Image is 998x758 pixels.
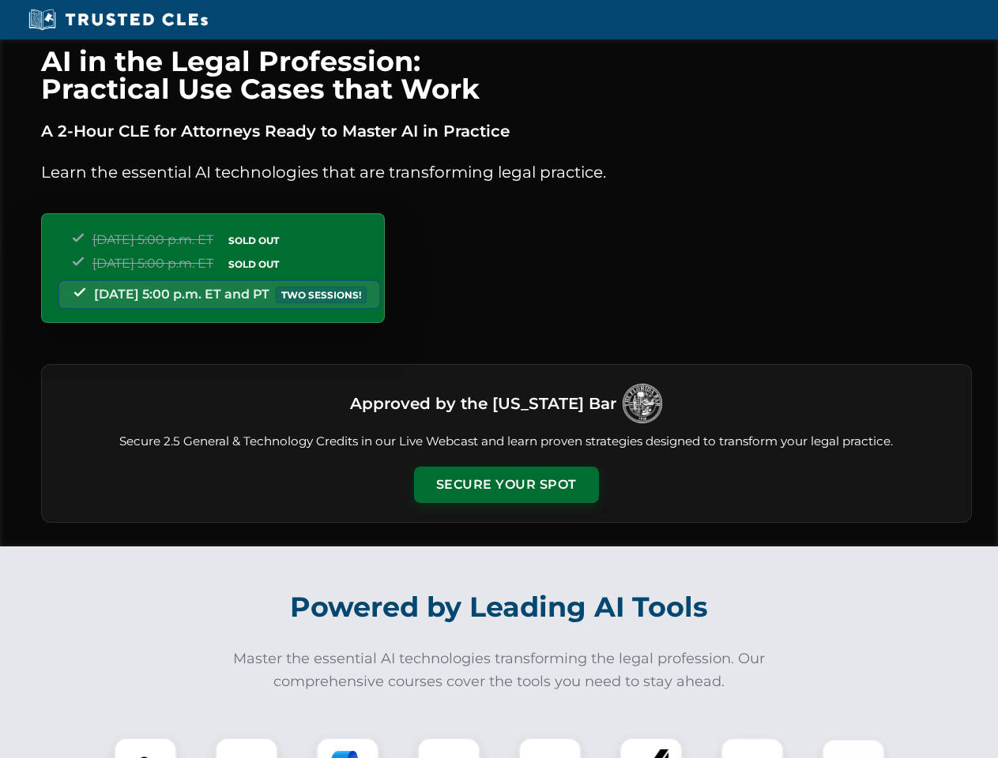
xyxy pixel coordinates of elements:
img: Trusted CLEs [24,8,213,32]
p: Master the essential AI technologies transforming the legal profession. Our comprehensive courses... [223,647,776,693]
span: SOLD OUT [223,232,284,249]
h1: AI in the Legal Profession: Practical Use Cases that Work [41,47,972,103]
span: SOLD OUT [223,256,284,272]
p: Learn the essential AI technologies that are transforming legal practice. [41,159,972,185]
span: [DATE] 5:00 p.m. ET [92,232,213,247]
h3: Approved by the [US_STATE] Bar [350,389,616,418]
p: A 2-Hour CLE for Attorneys Ready to Master AI in Practice [41,118,972,144]
button: Secure Your Spot [414,467,599,503]
p: Secure 2.5 General & Technology Credits in our Live Webcast and learn proven strategies designed ... [61,433,952,451]
span: [DATE] 5:00 p.m. ET [92,256,213,271]
h2: Powered by Leading AI Tools [62,580,937,635]
img: Logo [623,384,662,423]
